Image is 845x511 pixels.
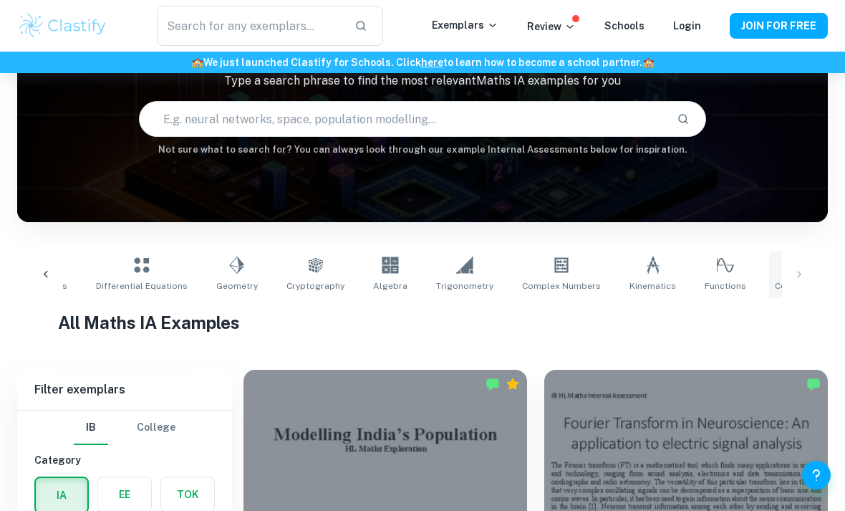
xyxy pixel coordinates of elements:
span: Trigonometry [436,280,493,292]
a: Schools [604,20,644,32]
div: Filter type choice [74,411,175,445]
p: Review [527,19,576,34]
a: Login [673,20,701,32]
button: Help and Feedback [802,461,831,489]
button: Search [671,107,695,131]
span: Algebra [373,280,407,292]
h6: Filter exemplars [17,370,232,410]
div: Premium [506,377,520,391]
h6: Category [34,452,215,468]
span: Functions [705,280,746,292]
p: Exemplars [432,17,498,33]
button: IB [74,411,108,445]
input: Search for any exemplars... [157,6,343,46]
button: JOIN FOR FREE [730,13,828,39]
h6: Not sure what to search for? You can always look through our example Internal Assessments below f... [17,143,828,157]
span: 🏫 [642,57,655,68]
button: College [137,411,175,445]
img: Marked [486,377,500,391]
h1: All Maths IA Examples [58,310,788,335]
span: Correlation [775,280,823,292]
span: Geometry [216,280,258,292]
input: E.g. neural networks, space, population modelling... [140,99,665,139]
span: Complex Numbers [522,280,601,292]
span: Differential Equations [96,280,188,292]
a: here [421,57,443,68]
img: Clastify logo [17,11,108,40]
h6: We just launched Clastify for Schools. Click to learn how to become a school partner. [3,54,842,70]
span: 🏫 [191,57,203,68]
p: Type a search phrase to find the most relevant Maths IA examples for you [17,72,828,90]
span: Kinematics [629,280,676,292]
img: Marked [806,377,821,391]
span: Cryptography [286,280,344,292]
